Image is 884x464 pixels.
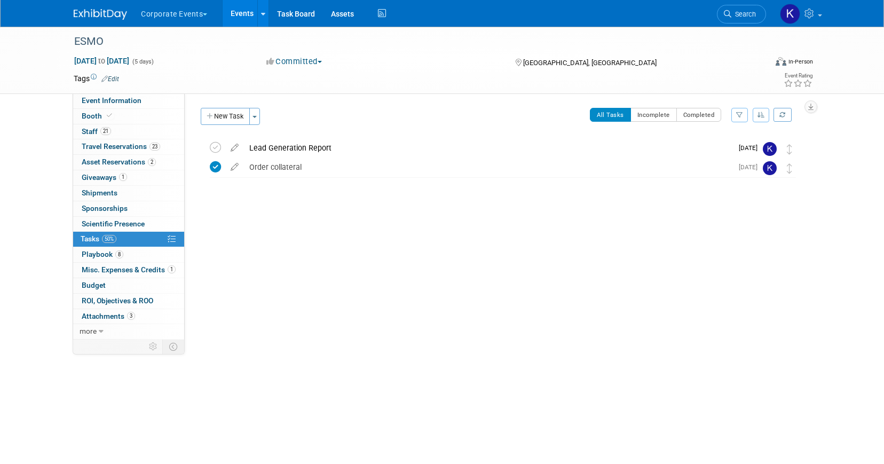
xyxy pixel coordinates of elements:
[127,312,135,320] span: 3
[73,232,184,247] a: Tasks50%
[739,163,763,171] span: [DATE]
[82,204,128,213] span: Sponsorships
[731,10,756,18] span: Search
[82,250,123,258] span: Playbook
[73,278,184,293] a: Budget
[74,9,127,20] img: ExhibitDay
[82,112,114,120] span: Booth
[776,57,786,66] img: Format-Inperson.png
[201,108,250,125] button: New Task
[73,186,184,201] a: Shipments
[630,108,677,122] button: Incomplete
[763,142,777,156] img: Keirsten Davis
[73,309,184,324] a: Attachments3
[73,155,184,170] a: Asset Reservations2
[101,75,119,83] a: Edit
[523,59,657,67] span: [GEOGRAPHIC_DATA], [GEOGRAPHIC_DATA]
[82,312,135,320] span: Attachments
[773,108,792,122] a: Refresh
[82,96,141,105] span: Event Information
[73,247,184,262] a: Playbook8
[73,263,184,278] a: Misc. Expenses & Credits1
[115,250,123,258] span: 8
[73,294,184,309] a: ROI, Objectives & ROO
[82,188,117,197] span: Shipments
[70,32,750,51] div: ESMO
[82,219,145,228] span: Scientific Presence
[763,161,777,175] img: Keirsten Davis
[73,124,184,139] a: Staff21
[102,235,116,243] span: 50%
[82,281,106,289] span: Budget
[107,113,112,119] i: Booth reservation complete
[82,265,176,274] span: Misc. Expenses & Credits
[244,158,732,176] div: Order collateral
[82,142,160,151] span: Travel Reservations
[703,56,813,72] div: Event Format
[168,265,176,273] span: 1
[73,139,184,154] a: Travel Reservations23
[80,327,97,335] span: more
[784,73,812,78] div: Event Rating
[82,173,127,182] span: Giveaways
[73,217,184,232] a: Scientific Presence
[148,158,156,166] span: 2
[131,58,154,65] span: (5 days)
[82,296,153,305] span: ROI, Objectives & ROO
[73,201,184,216] a: Sponsorships
[676,108,722,122] button: Completed
[244,139,732,157] div: Lead Generation Report
[780,4,800,24] img: Keirsten Davis
[82,127,111,136] span: Staff
[788,58,813,66] div: In-Person
[119,173,127,181] span: 1
[73,324,184,339] a: more
[144,340,163,353] td: Personalize Event Tab Strip
[81,234,116,243] span: Tasks
[100,127,111,135] span: 21
[74,73,119,84] td: Tags
[73,109,184,124] a: Booth
[739,144,763,152] span: [DATE]
[787,163,792,174] i: Move task
[787,144,792,154] i: Move task
[717,5,766,23] a: Search
[73,170,184,185] a: Giveaways1
[73,93,184,108] a: Event Information
[149,143,160,151] span: 23
[225,143,244,153] a: edit
[74,56,130,66] span: [DATE] [DATE]
[163,340,185,353] td: Toggle Event Tabs
[97,57,107,65] span: to
[590,108,631,122] button: All Tasks
[263,56,326,67] button: Committed
[225,162,244,172] a: edit
[82,158,156,166] span: Asset Reservations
